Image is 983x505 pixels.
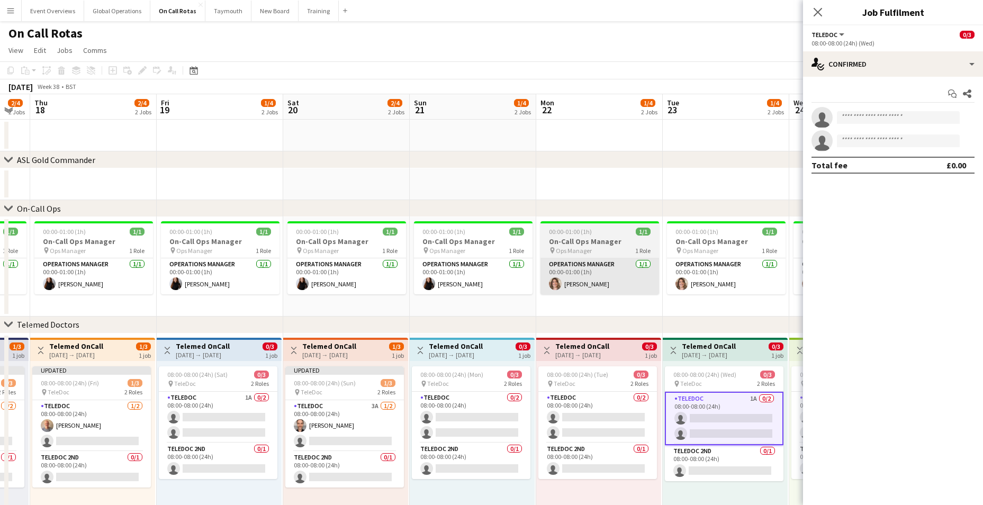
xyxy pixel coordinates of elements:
[3,247,18,255] span: 1 Role
[17,319,79,330] div: Telemed Doctors
[429,351,483,359] div: [DATE] → [DATE]
[635,247,651,255] span: 1 Role
[287,344,300,357] button: Toggle View
[34,344,47,357] button: Toggle View
[803,51,983,77] div: Confirmed
[17,155,95,165] div: ASL Gold Commander
[539,104,554,116] span: 22
[8,99,23,107] span: 2/4
[682,341,736,351] h3: Telemed OnCall
[205,1,251,21] button: Taymouth
[504,380,522,387] span: 2 Roles
[79,43,111,57] a: Comms
[174,380,196,387] span: TeleDoc
[265,350,277,359] div: 1 job
[8,46,23,55] span: View
[4,43,28,57] a: View
[48,388,69,396] span: TeleDoc
[388,108,404,116] div: 2 Jobs
[294,379,356,387] span: 08:00-08:00 (24h) (Sun)
[251,380,269,387] span: 2 Roles
[4,106,13,114] button: Expand/collapse
[803,5,983,19] h3: Job Fulfilment
[382,247,398,255] span: 1 Role
[665,104,679,116] span: 23
[675,228,718,236] span: 00:00-01:00 (1h)
[793,344,806,357] button: Toggle View
[682,247,718,255] span: Ops Manager
[960,31,975,39] span: 0/3
[66,83,76,91] div: BST
[32,366,151,375] div: Updated
[57,46,73,55] span: Jobs
[33,104,48,116] span: 18
[299,1,339,21] button: Training
[30,43,50,57] a: Edit
[420,371,483,378] span: 08:00-08:00 (24h) (Mon)
[667,237,786,246] h3: On-Call Ops Manager
[49,341,103,351] h3: Telemed OnCall
[555,351,609,359] div: [DATE] → [DATE]
[630,380,648,387] span: 2 Roles
[161,98,169,107] span: Fri
[301,388,322,396] span: TeleDoc
[414,98,427,107] span: Sun
[636,228,651,236] span: 1/1
[128,379,142,387] span: 1/3
[518,350,530,359] div: 1 job
[3,228,18,236] span: 1/1
[12,350,24,359] div: 1 job
[159,104,169,116] span: 19
[540,344,553,357] button: Toggle View
[161,344,174,357] button: Toggle View
[429,341,483,351] h3: Telemed OnCall
[645,350,657,359] div: 1 job
[414,344,427,357] button: Toggle View
[811,31,837,39] span: TeleDoc
[762,228,777,236] span: 1/1
[811,160,847,170] div: Total fee
[383,228,398,236] span: 1/1
[52,43,77,57] a: Jobs
[507,371,522,378] span: 0/3
[555,341,609,351] h3: Telemed OnCall
[8,25,83,41] h1: On Call Rotas
[800,371,862,378] span: 08:00-08:00 (24h) (Thu)
[17,203,61,214] div: On-Call Ops
[34,98,48,107] span: Thu
[303,247,339,255] span: Ops Manager
[389,342,404,350] span: 1/3
[135,108,151,116] div: 2 Jobs
[811,39,975,47] div: 08:00-08:00 (24h) (Wed)
[84,1,150,21] button: Global Operations
[341,6,349,15] button: Add
[769,342,783,350] span: 0/3
[286,104,299,116] span: 20
[43,228,86,236] span: 00:00-01:00 (1h)
[199,3,203,7] button: Close
[946,160,966,170] div: £0.00
[792,104,807,116] span: 24
[667,344,680,357] button: Toggle View
[261,108,278,116] div: 2 Jobs
[150,1,205,21] button: On Call Rotas
[176,351,230,359] div: [DATE] → [DATE]
[768,108,784,116] div: 2 Jobs
[793,237,912,246] h3: On-Call Ops Manager
[261,99,276,107] span: 1/4
[673,371,736,378] span: 08:00-08:00 (24h) (Wed)
[8,108,25,116] div: 2 Jobs
[256,247,271,255] span: 1 Role
[762,247,777,255] span: 1 Role
[169,228,212,236] span: 00:00-01:00 (1h)
[302,341,356,351] h3: Telemed OnCall
[129,247,145,255] span: 1 Role
[1,379,16,387] span: 1/3
[285,366,404,375] div: Updated
[515,108,531,116] div: 2 Jobs
[540,98,554,107] span: Mon
[263,342,277,350] span: 0/3
[134,99,149,107] span: 2/4
[124,388,142,396] span: 2 Roles
[641,99,655,107] span: 1/4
